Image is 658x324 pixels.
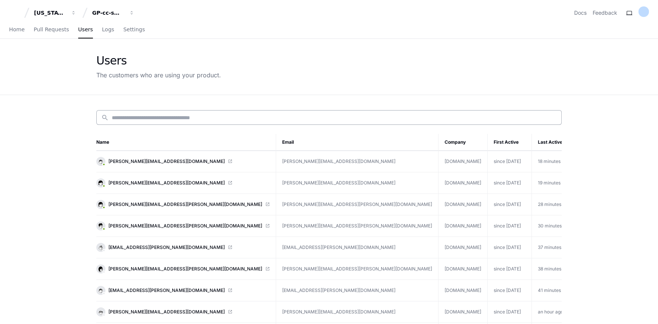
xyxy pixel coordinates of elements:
[96,264,270,273] a: [PERSON_NAME][EMAIL_ADDRESS][PERSON_NAME][DOMAIN_NAME]
[439,301,488,323] td: [DOMAIN_NAME]
[96,178,270,187] a: [PERSON_NAME][EMAIL_ADDRESS][DOMAIN_NAME]
[108,180,225,186] span: [PERSON_NAME][EMAIL_ADDRESS][DOMAIN_NAME]
[102,21,114,38] a: Logs
[276,151,439,172] td: [PERSON_NAME][EMAIL_ADDRESS][DOMAIN_NAME]
[108,244,225,250] span: [EMAIL_ADDRESS][PERSON_NAME][DOMAIN_NAME]
[488,151,532,172] td: since [DATE]
[439,258,488,280] td: [DOMAIN_NAME]
[276,237,439,258] td: [EMAIL_ADDRESS][PERSON_NAME][DOMAIN_NAME]
[108,158,225,164] span: [PERSON_NAME][EMAIL_ADDRESS][DOMAIN_NAME]
[92,9,125,17] div: GP-cc-sml-apps
[34,27,69,32] span: Pull Requests
[276,215,439,237] td: [PERSON_NAME][EMAIL_ADDRESS][PERSON_NAME][DOMAIN_NAME]
[488,237,532,258] td: since [DATE]
[78,27,93,32] span: Users
[488,134,532,151] th: First Active
[97,287,104,294] img: 8.svg
[532,194,571,215] td: 28 minutes ago
[123,21,145,38] a: Settings
[96,134,276,151] th: Name
[123,27,145,32] span: Settings
[488,172,532,194] td: since [DATE]
[439,215,488,237] td: [DOMAIN_NAME]
[439,151,488,172] td: [DOMAIN_NAME]
[276,134,439,151] th: Email
[439,194,488,215] td: [DOMAIN_NAME]
[96,221,270,230] a: [PERSON_NAME][EMAIL_ADDRESS][PERSON_NAME][DOMAIN_NAME]
[108,309,225,315] span: [PERSON_NAME][EMAIL_ADDRESS][DOMAIN_NAME]
[9,21,25,38] a: Home
[532,258,571,280] td: 38 minutes ago
[96,286,270,295] a: [EMAIL_ADDRESS][PERSON_NAME][DOMAIN_NAME]
[97,201,104,208] img: 1.svg
[102,27,114,32] span: Logs
[31,6,79,20] button: [US_STATE] Pacific
[574,9,587,17] a: Docs
[97,222,104,229] img: 5.svg
[593,9,617,17] button: Feedback
[97,158,104,165] img: 8.svg
[108,201,262,207] span: [PERSON_NAME][EMAIL_ADDRESS][PERSON_NAME][DOMAIN_NAME]
[439,172,488,194] td: [DOMAIN_NAME]
[276,258,439,280] td: [PERSON_NAME][EMAIL_ADDRESS][PERSON_NAME][DOMAIN_NAME]
[9,27,25,32] span: Home
[439,237,488,258] td: [DOMAIN_NAME]
[488,258,532,280] td: since [DATE]
[97,244,104,251] img: 7.svg
[276,194,439,215] td: [PERSON_NAME][EMAIL_ADDRESS][PERSON_NAME][DOMAIN_NAME]
[532,151,571,172] td: 18 minutes ago
[108,223,262,229] span: [PERSON_NAME][EMAIL_ADDRESS][PERSON_NAME][DOMAIN_NAME]
[532,172,571,194] td: 19 minutes ago
[532,237,571,258] td: 37 minutes ago
[96,243,270,252] a: [EMAIL_ADDRESS][PERSON_NAME][DOMAIN_NAME]
[101,114,109,121] mat-icon: search
[89,6,137,20] button: GP-cc-sml-apps
[532,215,571,237] td: 30 minutes ago
[276,172,439,194] td: [PERSON_NAME][EMAIL_ADDRESS][DOMAIN_NAME]
[97,308,104,315] img: 9.svg
[276,301,439,323] td: [PERSON_NAME][EMAIL_ADDRESS][DOMAIN_NAME]
[488,280,532,301] td: since [DATE]
[97,265,104,272] img: 11.svg
[96,54,221,68] div: Users
[96,200,270,209] a: [PERSON_NAME][EMAIL_ADDRESS][PERSON_NAME][DOMAIN_NAME]
[96,307,270,316] a: [PERSON_NAME][EMAIL_ADDRESS][DOMAIN_NAME]
[108,266,262,272] span: [PERSON_NAME][EMAIL_ADDRESS][PERSON_NAME][DOMAIN_NAME]
[488,194,532,215] td: since [DATE]
[439,280,488,301] td: [DOMAIN_NAME]
[532,301,571,323] td: an hour ago
[532,280,571,301] td: 41 minutes ago
[488,301,532,323] td: since [DATE]
[108,287,225,293] span: [EMAIL_ADDRESS][PERSON_NAME][DOMAIN_NAME]
[96,157,270,166] a: [PERSON_NAME][EMAIL_ADDRESS][DOMAIN_NAME]
[439,134,488,151] th: Company
[276,280,439,301] td: [EMAIL_ADDRESS][PERSON_NAME][DOMAIN_NAME]
[488,215,532,237] td: since [DATE]
[96,71,221,80] div: The customers who are using your product.
[97,179,104,186] img: 1.svg
[78,21,93,38] a: Users
[34,9,66,17] div: [US_STATE] Pacific
[532,134,571,151] th: Last Active
[34,21,69,38] a: Pull Requests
